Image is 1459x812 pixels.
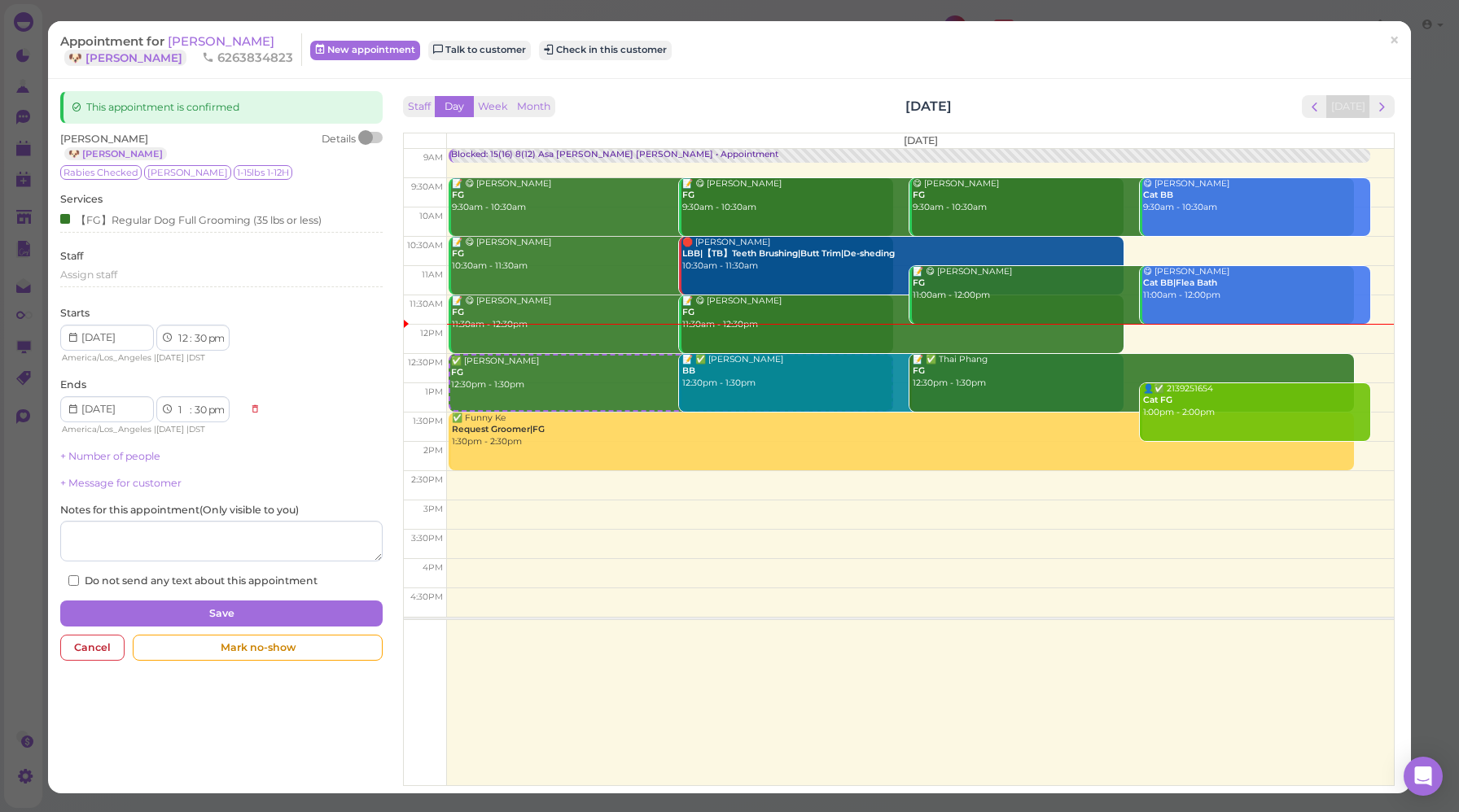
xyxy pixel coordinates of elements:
[60,33,302,66] div: Appointment for
[422,269,443,280] span: 11am
[428,41,531,60] a: Talk to customer
[411,181,443,192] span: 9:30am
[133,635,383,661] div: Mark no-show
[60,477,182,489] a: + Message for customer
[419,211,443,221] span: 10am
[64,147,167,160] a: 🐶 [PERSON_NAME]
[451,413,1354,448] div: ✅ Funny Ke 1:30pm - 2:30pm
[682,365,695,376] b: BB
[68,574,318,588] label: Do not send any text about this appointment
[60,91,383,124] div: This appointment is confirmed
[1142,266,1370,302] div: 😋 [PERSON_NAME] 11:00am - 12:00pm
[156,352,184,363] span: [DATE]
[452,307,464,317] b: FG
[682,248,895,259] b: LBB|【TB】Teeth Brushing|Butt Trim|De-sheding
[411,533,443,544] span: 3:30pm
[452,424,545,434] b: Request Groomer|FG
[452,190,464,200] b: FG
[1326,95,1370,117] button: [DATE]
[423,152,443,163] span: 9am
[60,249,83,264] label: Staff
[1389,29,1400,52] span: ×
[512,96,555,118] button: Month
[1143,395,1172,405] b: Cat FG
[913,365,925,376] b: FG
[60,211,322,228] div: 【FG】Regular Dog Full Grooming (35 lbs or less)
[407,240,443,251] span: 10:30am
[681,178,1124,214] div: 📝 😋 [PERSON_NAME] 9:30am - 10:30am
[451,295,893,331] div: 📝 😋 [PERSON_NAME] 11:30am - 12:30pm
[450,356,892,391] div: ✅ [PERSON_NAME] 12:30pm - 1:30pm
[1143,277,1217,288] b: Cat BB|Flea Bath
[1404,757,1443,796] div: Open Intercom Messenger
[156,424,184,434] span: [DATE]
[420,328,443,338] span: 12pm
[1379,23,1409,61] a: ×
[202,50,293,65] span: 6263834823
[913,190,925,200] b: FG
[413,416,443,426] span: 1:30pm
[423,445,443,456] span: 2pm
[322,132,356,161] div: Details
[451,178,893,214] div: 📝 😋 [PERSON_NAME] 9:30am - 10:30am
[682,190,694,200] b: FG
[423,562,443,573] span: 4pm
[234,165,292,180] span: 1-15lbs 1-12H
[189,424,205,434] span: DST
[60,635,125,661] div: Cancel
[451,149,778,161] div: Blocked: 15(16) 8(12) Asa [PERSON_NAME] [PERSON_NAME] • Appointment
[60,503,299,517] label: Notes for this appointment ( Only visible to you )
[411,474,443,485] span: 2:30pm
[451,237,893,273] div: 📝 😋 [PERSON_NAME] 10:30am - 11:30am
[912,354,1354,390] div: 📝 ✅ Thai Phang 12:30pm - 1:30pm
[60,422,242,437] div: | |
[1142,178,1370,214] div: 😋 [PERSON_NAME] 9:30am - 10:30am
[451,367,463,378] b: FG
[425,386,443,397] span: 1pm
[682,307,694,317] b: FG
[912,266,1354,302] div: 📝 😋 [PERSON_NAME] 11:00am - 12:00pm
[913,277,925,288] b: FG
[410,592,443,602] span: 4:30pm
[1369,95,1395,117] button: next
[1302,95,1327,117] button: prev
[60,133,148,145] span: [PERSON_NAME]
[60,268,117,281] span: Assign staff
[912,178,1354,214] div: 😋 [PERSON_NAME] 9:30am - 10:30am
[68,575,79,586] input: Do not send any text about this appointment
[904,134,938,146] span: [DATE]
[410,299,443,309] span: 11:30am
[408,357,443,368] span: 12:30pm
[310,41,420,60] a: New appointment
[144,165,231,180] span: [PERSON_NAME]
[681,354,1124,390] div: 📝 ✅ [PERSON_NAME] 12:30pm - 1:30pm
[62,424,151,434] span: America/Los_Angeles
[64,50,186,66] a: 🐶 [PERSON_NAME]
[1142,383,1370,419] div: 👤✅ 2139251654 1:00pm - 2:00pm
[60,165,142,180] span: Rabies Checked
[681,295,1124,331] div: 📝 😋 [PERSON_NAME] 11:30am - 12:30pm
[60,450,160,462] a: + Number of people
[60,306,90,321] label: Starts
[1143,190,1173,200] b: Cat BB
[168,33,274,49] span: [PERSON_NAME]
[60,351,242,365] div: | |
[189,352,205,363] span: DST
[681,237,1124,273] div: 🛑 [PERSON_NAME] 10:30am - 11:30am
[423,504,443,514] span: 3pm
[60,192,103,207] label: Services
[473,96,513,118] button: Week
[452,248,464,259] b: FG
[905,97,952,116] h2: [DATE]
[60,378,86,392] label: Ends
[60,33,274,65] a: [PERSON_NAME] 🐶 [PERSON_NAME]
[403,96,436,118] button: Staff
[62,352,151,363] span: America/Los_Angeles
[435,96,474,118] button: Day
[539,41,672,60] button: Check in this customer
[60,600,383,626] button: Save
